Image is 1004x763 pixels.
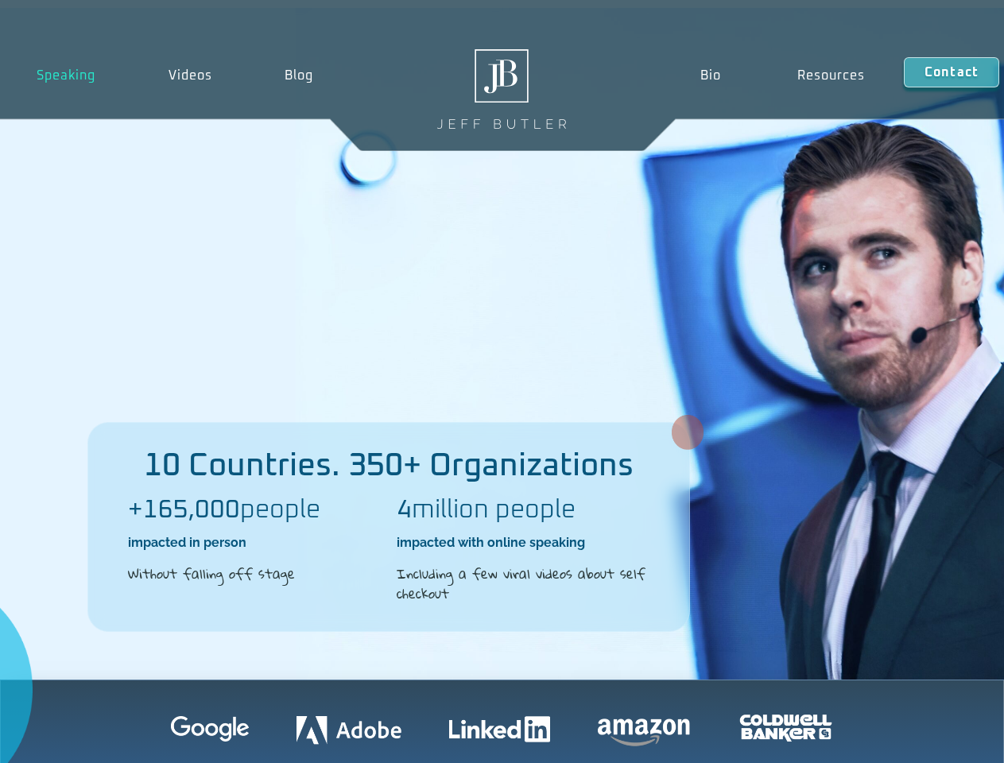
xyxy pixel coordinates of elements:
[128,498,381,523] h2: people
[661,57,759,94] a: Bio
[132,57,249,94] a: Videos
[128,564,381,584] h2: Without falling off stage
[397,534,649,552] h2: impacted with online speaking
[248,57,350,94] a: Blog
[397,564,649,604] h2: Including a few viral videos about self checkout
[661,57,903,94] nav: Menu
[904,57,999,87] a: Contact
[925,66,979,79] span: Contact
[128,498,240,523] b: +165,000
[128,534,381,552] h2: impacted in person
[397,498,412,523] b: 4
[759,57,904,94] a: Resources
[88,450,689,482] h2: 10 Countries. 350+ Organizations
[397,498,649,523] h2: million people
